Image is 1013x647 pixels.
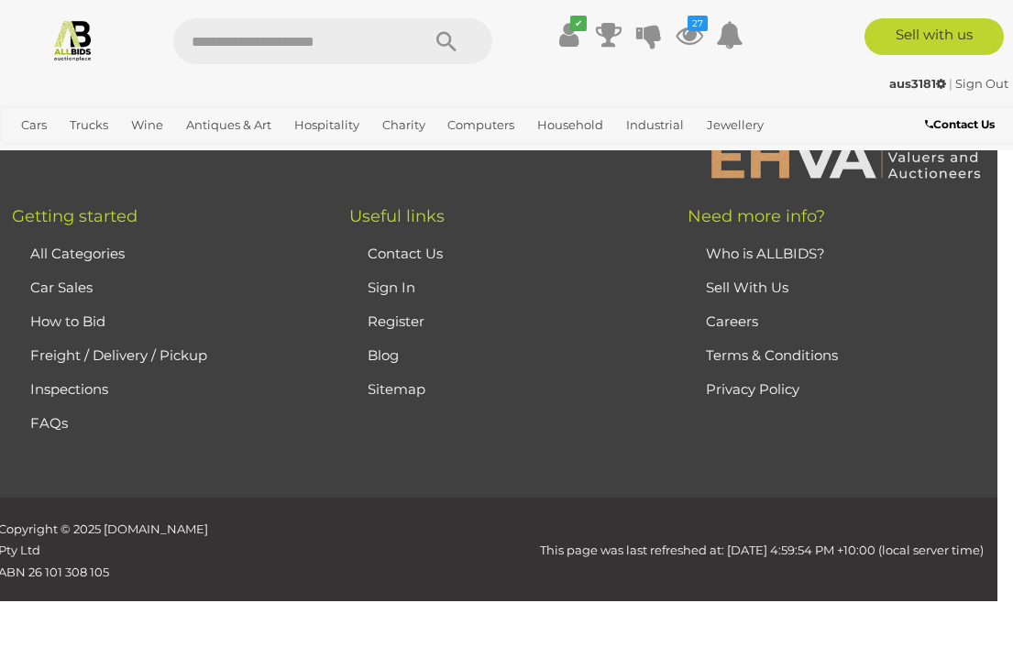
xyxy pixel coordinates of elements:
a: Office [14,140,63,170]
strong: aus3181 [889,76,946,91]
a: Register [368,313,424,330]
span: Getting started [12,206,138,226]
a: Wine [124,110,171,140]
a: ✔ [555,18,582,51]
a: Sports [72,140,124,170]
span: Useful links [349,206,445,226]
i: ✔ [570,16,587,31]
a: Computers [440,110,522,140]
a: Freight / Delivery / Pickup [30,346,207,364]
a: Trucks [62,110,116,140]
a: Sell With Us [706,279,788,296]
a: Jewellery [699,110,771,140]
a: aus3181 [889,76,949,91]
a: 27 [676,18,703,51]
a: All Categories [30,245,125,262]
img: Allbids.com.au [51,18,94,61]
a: Privacy Policy [706,380,799,398]
a: Who is ALLBIDS? [706,245,825,262]
span: Need more info? [688,206,825,226]
a: Sign Out [955,76,1008,91]
span: | [949,76,952,91]
a: Hospitality [287,110,367,140]
b: Contact Us [925,117,995,131]
a: [GEOGRAPHIC_DATA] [132,140,277,170]
a: Blog [368,346,399,364]
a: Terms & Conditions [706,346,838,364]
a: Household [530,110,611,140]
a: Contact Us [925,115,999,135]
a: Charity [375,110,433,140]
a: Sign In [368,279,415,296]
a: How to Bid [30,313,105,330]
button: Search [401,18,492,64]
a: Inspections [30,380,108,398]
a: FAQs [30,414,68,432]
a: Cars [14,110,54,140]
a: Sell with us [864,18,1004,55]
i: 27 [688,16,708,31]
div: This page was last refreshed at: [DATE] 4:59:54 PM +10:00 (local server time) [237,519,997,562]
a: Antiques & Art [179,110,279,140]
a: Industrial [619,110,691,140]
a: Car Sales [30,279,93,296]
a: Careers [706,313,758,330]
a: Contact Us [368,245,443,262]
img: EHVA | Evans Hastings Valuers and Auctioneers [701,133,1013,181]
a: Sitemap [368,380,425,398]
